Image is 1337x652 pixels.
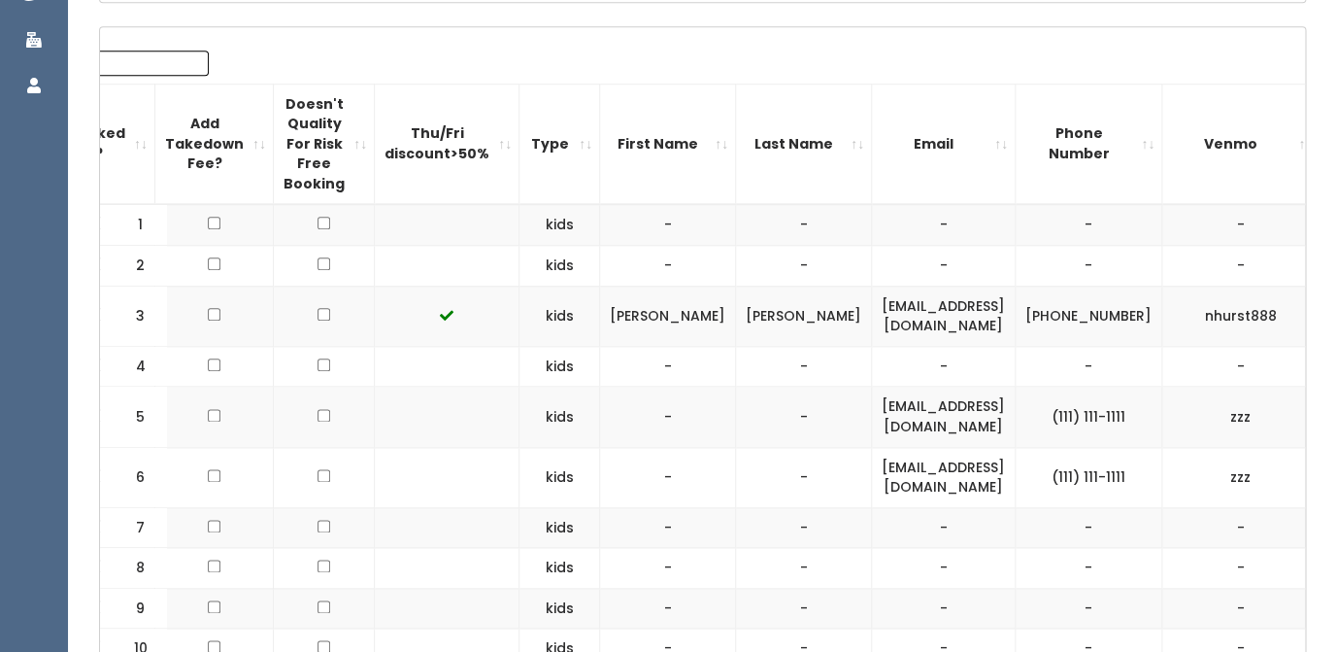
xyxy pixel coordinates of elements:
[1162,588,1320,629] td: -
[872,447,1016,507] td: [EMAIL_ADDRESS][DOMAIN_NAME]
[736,548,872,589] td: -
[100,286,168,346] td: 3
[872,84,1016,204] th: Email: activate to sort column ascending
[519,204,600,245] td: kids
[1162,507,1320,548] td: -
[375,84,519,204] th: Thu/Fri discount&gt;50%: activate to sort column ascending
[872,588,1016,629] td: -
[100,346,168,387] td: 4
[100,204,168,245] td: 1
[519,507,600,548] td: kids
[736,387,872,447] td: -
[736,204,872,245] td: -
[49,84,155,204] th: Checked in?: activate to sort column ascending
[519,588,600,629] td: kids
[1016,84,1162,204] th: Phone Number: activate to sort column ascending
[600,548,736,589] td: -
[100,447,168,507] td: 6
[872,246,1016,287] td: -
[1162,548,1320,589] td: -
[600,246,736,287] td: -
[600,204,736,245] td: -
[1162,387,1320,447] td: zzz
[519,346,600,387] td: kids
[736,246,872,287] td: -
[1016,204,1162,245] td: -
[1162,246,1320,287] td: -
[155,84,274,204] th: Add Takedown Fee?: activate to sort column ascending
[600,84,736,204] th: First Name: activate to sort column ascending
[600,588,736,629] td: -
[872,507,1016,548] td: -
[1016,346,1162,387] td: -
[736,588,872,629] td: -
[1162,346,1320,387] td: -
[600,447,736,507] td: -
[100,387,168,447] td: 5
[1162,204,1320,245] td: -
[736,84,872,204] th: Last Name: activate to sort column ascending
[600,346,736,387] td: -
[1162,447,1320,507] td: zzz
[519,387,600,447] td: kids
[274,84,375,204] th: Doesn't Quality For Risk Free Booking : activate to sort column ascending
[519,447,600,507] td: kids
[1016,246,1162,287] td: -
[1016,387,1162,447] td: (111) 111-1111
[1016,447,1162,507] td: (111) 111-1111
[1162,286,1320,346] td: nhurst888
[736,447,872,507] td: -
[519,84,600,204] th: Type: activate to sort column ascending
[872,548,1016,589] td: -
[600,286,736,346] td: [PERSON_NAME]
[872,286,1016,346] td: [EMAIL_ADDRESS][DOMAIN_NAME]
[1162,84,1320,204] th: Venmo: activate to sort column ascending
[100,548,168,589] td: 8
[1016,548,1162,589] td: -
[519,548,600,589] td: kids
[872,346,1016,387] td: -
[519,286,600,346] td: kids
[736,346,872,387] td: -
[1016,507,1162,548] td: -
[519,246,600,287] td: kids
[600,387,736,447] td: -
[736,286,872,346] td: [PERSON_NAME]
[736,507,872,548] td: -
[872,204,1016,245] td: -
[100,246,168,287] td: 2
[100,507,168,548] td: 7
[872,387,1016,447] td: [EMAIL_ADDRESS][DOMAIN_NAME]
[100,588,168,629] td: 9
[1016,588,1162,629] td: -
[1016,286,1162,346] td: [PHONE_NUMBER]
[600,507,736,548] td: -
